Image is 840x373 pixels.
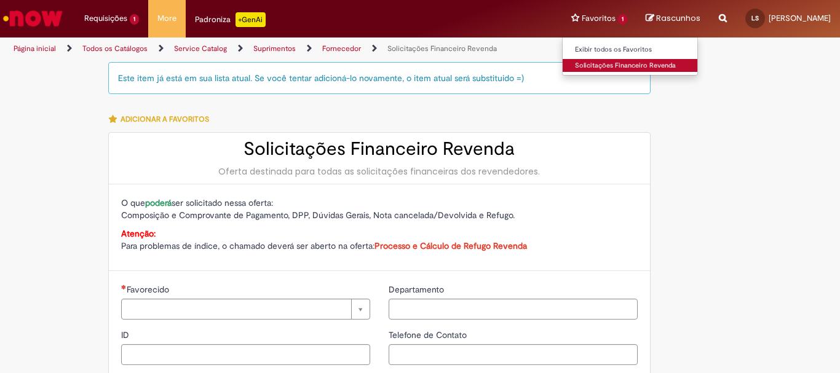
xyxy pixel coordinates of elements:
span: Necessários [121,285,127,289]
a: Limpar campo Favorecido [121,299,370,320]
p: Para problemas de índice, o chamado deverá ser aberto na oferta: [121,227,638,252]
span: ID [121,329,132,340]
div: Oferta destinada para todas as solicitações financeiras dos revendedores. [121,165,638,178]
div: Padroniza [195,12,266,27]
span: Favoritos [582,12,616,25]
strong: poderá [145,197,172,208]
a: Solicitações Financeiro Revenda [563,59,698,73]
a: Solicitações Financeiro Revenda [387,44,497,53]
p: +GenAi [236,12,266,27]
input: Departamento [389,299,638,320]
a: Processo e Cálculo de Refugo Revenda [374,240,527,251]
a: Fornecedor [322,44,361,53]
span: Departamento [389,284,446,295]
ul: Favoritos [562,37,698,76]
p: O que ser solicitado nessa oferta: Composição e Comprovante de Pagamento, DPP, Dúvidas Gerais, No... [121,197,638,221]
button: Adicionar a Favoritos [108,106,216,132]
span: Necessários - Favorecido [127,284,172,295]
strong: Atenção: [121,228,156,239]
a: Todos os Catálogos [82,44,148,53]
h2: Solicitações Financeiro Revenda [121,139,638,159]
img: ServiceNow [1,6,65,31]
span: 1 [618,14,627,25]
a: Página inicial [14,44,56,53]
input: ID [121,344,370,365]
span: More [157,12,176,25]
span: 1 [130,14,139,25]
a: Rascunhos [646,13,700,25]
ul: Trilhas de página [9,37,551,60]
a: Suprimentos [253,44,296,53]
span: Adicionar a Favoritos [121,114,209,124]
input: Telefone de Contato [389,344,638,365]
div: Este item já está em sua lista atual. Se você tentar adicioná-lo novamente, o item atual será sub... [108,62,651,94]
span: LS [751,14,759,22]
span: [PERSON_NAME] [769,13,831,23]
a: Service Catalog [174,44,227,53]
a: Exibir todos os Favoritos [563,43,698,57]
span: Requisições [84,12,127,25]
span: Rascunhos [656,12,700,24]
span: Telefone de Contato [389,329,469,340]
